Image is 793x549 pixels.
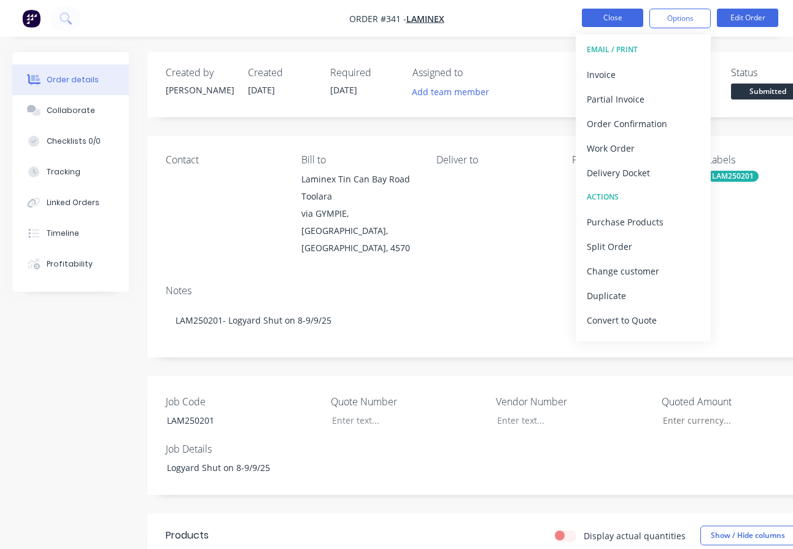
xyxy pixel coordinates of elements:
a: Laminex [406,13,444,25]
div: [PERSON_NAME] [166,84,233,96]
button: Delivery Docket [576,160,711,185]
div: Order Confirmation [587,115,700,133]
button: Split Order [576,234,711,259]
button: Add team member [412,84,496,100]
span: [DATE] [330,84,357,96]
div: via GYMPIE, [GEOGRAPHIC_DATA], [GEOGRAPHIC_DATA], 4570 [301,205,417,257]
button: Tracking [12,157,129,187]
button: EMAIL / PRINT [576,37,711,62]
button: Change customer [576,259,711,283]
div: EMAIL / PRINT [587,42,700,58]
div: Invoice [587,66,700,84]
div: PO [572,154,688,166]
button: Linked Orders [12,187,129,218]
button: Close [582,9,643,27]
div: Laminex Tin Can Bay Road Toolara [301,171,417,205]
div: Required [330,67,398,79]
label: Vendor Number [496,394,649,409]
div: ACTIONS [587,189,700,205]
div: Timeline [47,228,79,239]
button: Edit Order [717,9,778,27]
div: Tracking [47,166,80,177]
div: Purchase Products [587,213,700,231]
div: LAM250201 [707,171,759,182]
button: Work Order [576,136,711,160]
button: Invoice [576,62,711,87]
label: Job Code [166,394,319,409]
div: Split Order [587,238,700,255]
label: Quote Number [331,394,484,409]
span: Order #341 - [349,13,406,25]
div: Contact [166,154,282,166]
div: Assigned to [412,67,535,79]
button: Convert to Quote [576,308,711,332]
button: Duplicate [576,283,711,308]
div: Duplicate [587,287,700,305]
button: Collaborate [12,95,129,126]
span: [DATE] [248,84,275,96]
button: Timeline [12,218,129,249]
button: Order Confirmation [576,111,711,136]
button: Checklists 0/0 [12,126,129,157]
div: Laminex Tin Can Bay Road Toolaravia GYMPIE, [GEOGRAPHIC_DATA], [GEOGRAPHIC_DATA], 4570 [301,171,417,257]
div: Convert to Quote [587,311,700,329]
div: Bill to [301,154,417,166]
div: Partial Invoice [587,90,700,108]
div: Logyard Shut on 8-9/9/25 [157,459,311,477]
button: ACTIONS [576,185,711,209]
button: Profitability [12,249,129,279]
button: Order details [12,64,129,95]
label: Display actual quantities [584,529,686,542]
button: Partial Invoice [576,87,711,111]
div: LAM250201 [157,411,311,429]
div: Checklists 0/0 [47,136,101,147]
div: Products [166,528,209,543]
button: Options [649,9,711,28]
div: Archive [587,336,700,354]
div: Deliver to [436,154,552,166]
div: Collaborate [47,105,95,116]
div: Created by [166,67,233,79]
div: Profitability [47,259,93,270]
button: Add team member [406,84,496,100]
label: Job Details [166,442,319,456]
div: Work Order [587,139,700,157]
div: Created [248,67,315,79]
button: Archive [576,332,711,357]
button: Purchase Products [576,209,711,234]
div: Change customer [587,262,700,280]
div: Linked Orders [47,197,99,208]
div: Order details [47,74,99,85]
img: Factory [22,9,41,28]
div: Delivery Docket [587,164,700,182]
